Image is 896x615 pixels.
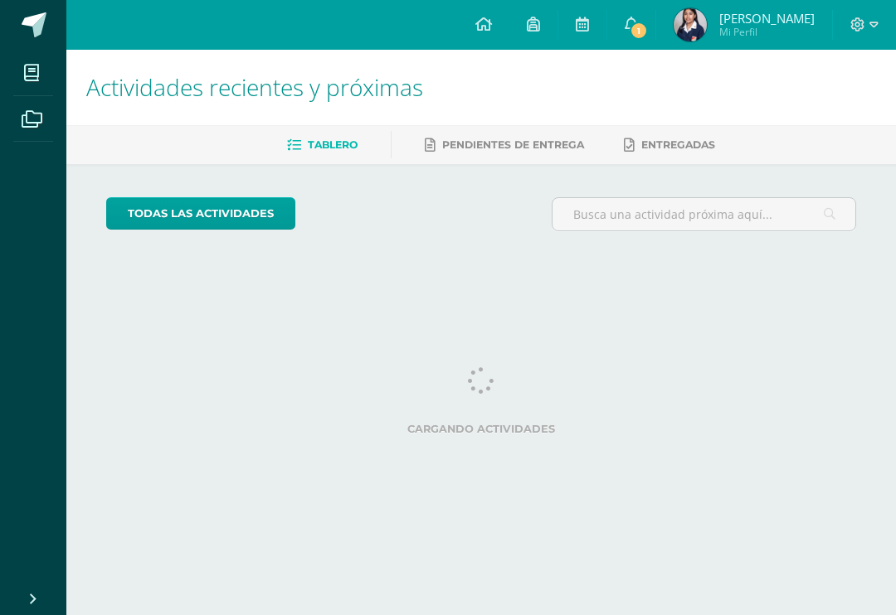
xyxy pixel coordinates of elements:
[719,10,815,27] span: [PERSON_NAME]
[106,197,295,230] a: todas las Actividades
[629,22,647,40] span: 1
[674,8,707,41] img: 8961583368e2b0077117dd0b5a1d1231.png
[553,198,856,230] input: Busca una actividad próxima aquí...
[719,25,815,39] span: Mi Perfil
[442,138,584,151] span: Pendientes de entrega
[287,132,358,158] a: Tablero
[308,138,358,151] span: Tablero
[624,132,715,158] a: Entregadas
[106,423,857,435] label: Cargando actividades
[641,138,715,151] span: Entregadas
[86,71,423,103] span: Actividades recientes y próximas
[425,132,584,158] a: Pendientes de entrega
